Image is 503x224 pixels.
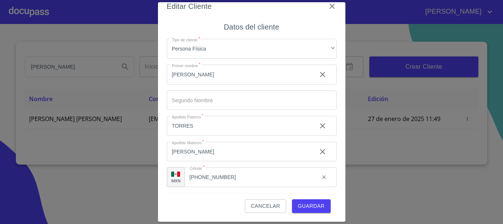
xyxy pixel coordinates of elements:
[314,66,331,83] button: clear input
[298,201,325,211] span: Guardar
[167,0,212,12] h6: Editar Cliente
[224,21,279,33] h6: Datos del cliente
[314,143,331,161] button: clear input
[292,199,331,213] button: Guardar
[171,172,180,177] img: R93DlvwvvjP9fbrDwZeCRYBHk45OWMq+AAOlFVsxT89f82nwPLnD58IP7+ANJEaWYhP0Tx8kkA0WlQMPQsAAgwAOmBj20AXj6...
[251,201,280,211] span: Cancelar
[167,39,337,59] div: Persona Física
[314,117,331,135] button: clear input
[245,199,286,213] button: Cancelar
[171,178,181,183] p: MXN
[317,170,331,185] button: clear input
